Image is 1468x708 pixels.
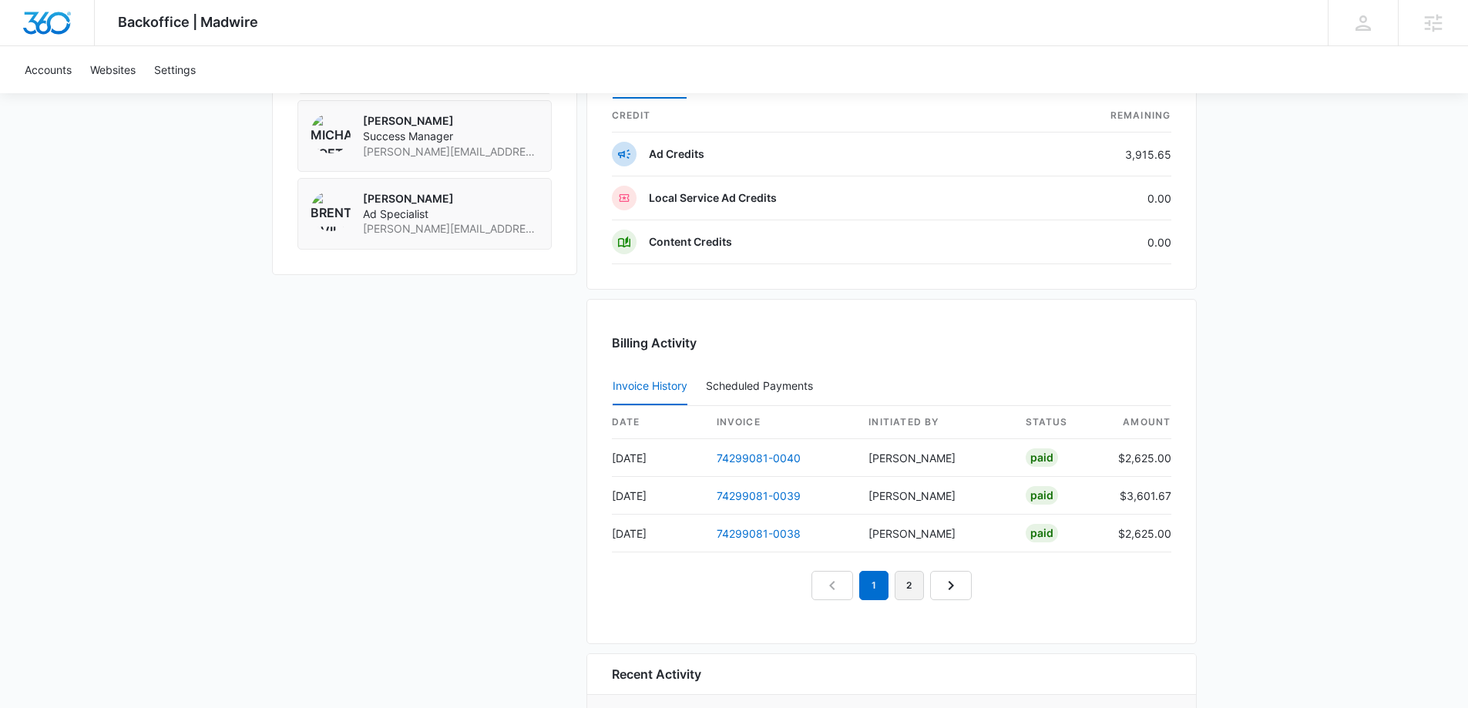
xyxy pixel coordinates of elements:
[612,334,1171,352] h3: Billing Activity
[856,439,1013,477] td: [PERSON_NAME]
[145,46,205,93] a: Settings
[81,46,145,93] a: Websites
[363,191,539,206] p: [PERSON_NAME]
[1008,133,1171,176] td: 3,915.65
[612,406,704,439] th: date
[118,14,258,30] span: Backoffice | Madwire
[811,571,972,600] nav: Pagination
[717,527,801,540] a: 74299081-0038
[1106,515,1171,552] td: $2,625.00
[363,221,539,237] span: [PERSON_NAME][EMAIL_ADDRESS][PERSON_NAME][DOMAIN_NAME]
[612,99,1008,133] th: credit
[1013,406,1106,439] th: status
[311,113,351,153] img: Michael Koethe
[612,665,701,683] h6: Recent Activity
[930,571,972,600] a: Next Page
[1026,524,1058,542] div: Paid
[717,451,801,465] a: 74299081-0040
[649,234,732,250] p: Content Credits
[706,381,819,391] div: Scheduled Payments
[1106,406,1171,439] th: amount
[612,515,704,552] td: [DATE]
[1008,176,1171,220] td: 0.00
[363,206,539,222] span: Ad Specialist
[856,515,1013,552] td: [PERSON_NAME]
[15,46,81,93] a: Accounts
[704,406,857,439] th: invoice
[1106,477,1171,515] td: $3,601.67
[649,190,777,206] p: Local Service Ad Credits
[1008,220,1171,264] td: 0.00
[1026,486,1058,505] div: Paid
[649,146,704,162] p: Ad Credits
[895,571,924,600] a: Page 2
[1026,448,1058,467] div: Paid
[856,406,1013,439] th: Initiated By
[613,368,687,405] button: Invoice History
[1106,439,1171,477] td: $2,625.00
[612,477,704,515] td: [DATE]
[612,439,704,477] td: [DATE]
[717,489,801,502] a: 74299081-0039
[311,191,351,231] img: Brent Avila
[363,129,539,144] span: Success Manager
[859,571,889,600] em: 1
[856,477,1013,515] td: [PERSON_NAME]
[1008,99,1171,133] th: Remaining
[363,113,539,129] p: [PERSON_NAME]
[363,144,539,159] span: [PERSON_NAME][EMAIL_ADDRESS][PERSON_NAME][DOMAIN_NAME]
